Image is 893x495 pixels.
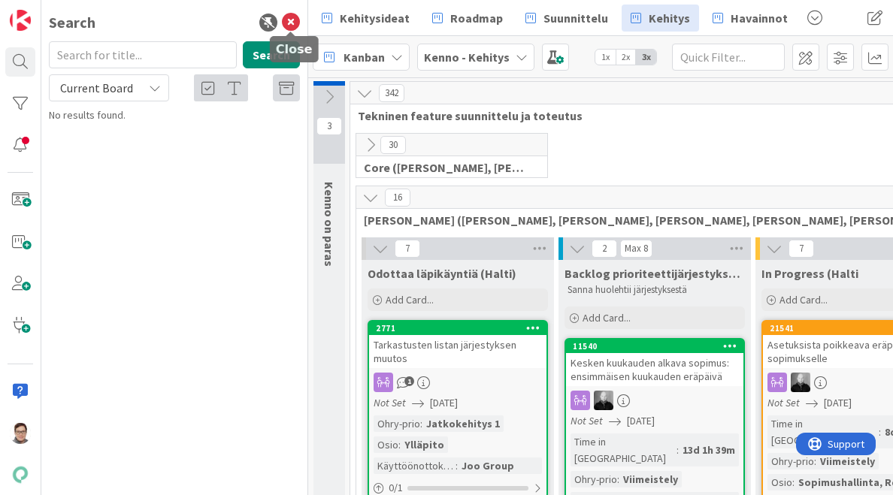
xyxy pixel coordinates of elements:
[49,41,237,68] input: Search for title...
[401,436,448,453] div: Ylläpito
[622,5,699,32] a: Kehitys
[404,376,414,386] span: 1
[420,415,422,432] span: :
[619,471,682,487] div: Viimeistely
[10,464,31,485] img: avatar
[374,436,398,453] div: Osio
[731,9,788,27] span: Havainnot
[243,41,300,68] button: Search
[364,160,528,175] span: Core (Pasi, Jussi, JaakkoHä, Jyri, Leo, MikkoK, Väinö, MattiH)
[386,293,434,306] span: Add Card...
[380,136,406,154] span: 30
[767,474,792,490] div: Osio
[450,9,503,27] span: Roadmap
[374,457,456,474] div: Käyttöönottokriittisyys
[571,471,617,487] div: Ohry-prio
[276,42,313,56] h5: Close
[791,373,810,392] img: MV
[789,240,814,258] span: 7
[649,9,690,27] span: Kehitys
[374,396,406,409] i: Not Set
[792,474,795,490] span: :
[814,453,816,469] span: :
[456,457,458,474] span: :
[398,436,401,453] span: :
[543,9,608,27] span: Suunnittelu
[616,50,636,65] span: 2x
[374,415,420,432] div: Ohry-prio
[571,433,677,466] div: Time in [GEOGRAPHIC_DATA]
[379,84,404,102] span: 342
[369,321,546,368] div: 2771Tarkastusten listan järjestyksen muutos
[625,245,648,252] div: Max 8
[767,453,814,469] div: Ohry-prio
[767,396,800,409] i: Not Set
[369,321,546,335] div: 2771
[430,395,458,411] span: [DATE]
[672,44,785,71] input: Quick Filter...
[566,340,743,386] div: 11540Kesken kuukauden alkava sopimus: ensimmäisen kuukauden eräpäivä
[571,414,603,427] i: Not Set
[594,391,613,410] img: MV
[583,311,631,324] span: Add Card...
[566,353,743,386] div: Kesken kuukauden alkava sopimus: ensimmäisen kuukauden eräpäivä
[369,335,546,368] div: Tarkastusten listan järjestyksen muutos
[344,48,385,66] span: Kanban
[573,341,743,352] div: 11540
[385,189,410,207] span: 16
[32,2,68,20] span: Support
[565,266,745,281] span: Backlog prioriteettijärjestyksessä (Halti)
[422,415,504,432] div: Jatkokehitys 1
[322,182,337,267] span: Kenno on paras
[458,457,518,474] div: Joo Group
[516,5,617,32] a: Suunnittelu
[566,391,743,410] div: MV
[316,117,342,135] span: 3
[424,50,510,65] b: Kenno - Kehitys
[636,50,656,65] span: 3x
[816,453,879,469] div: Viimeistely
[679,442,739,458] div: 13d 1h 39m
[824,395,852,411] span: [DATE]
[10,10,31,31] img: Visit kanbanzone.com
[595,50,616,65] span: 1x
[761,266,858,281] span: In Progress (Halti
[49,11,95,34] div: Search
[423,5,512,32] a: Roadmap
[566,340,743,353] div: 11540
[767,415,879,448] div: Time in [GEOGRAPHIC_DATA]
[627,413,655,429] span: [DATE]
[49,107,300,123] div: No results found.
[592,240,617,258] span: 2
[677,442,679,458] span: :
[568,284,742,296] p: Sanna huolehtii järjestyksestä
[60,80,133,95] span: Current Board
[10,423,31,444] img: SM
[704,5,797,32] a: Havainnot
[340,9,410,27] span: Kehitysideat
[376,323,546,334] div: 2771
[368,266,516,281] span: Odottaa läpikäyntiä (Halti)
[313,5,419,32] a: Kehitysideat
[879,424,881,440] span: :
[395,240,420,258] span: 7
[779,293,828,306] span: Add Card...
[617,471,619,487] span: :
